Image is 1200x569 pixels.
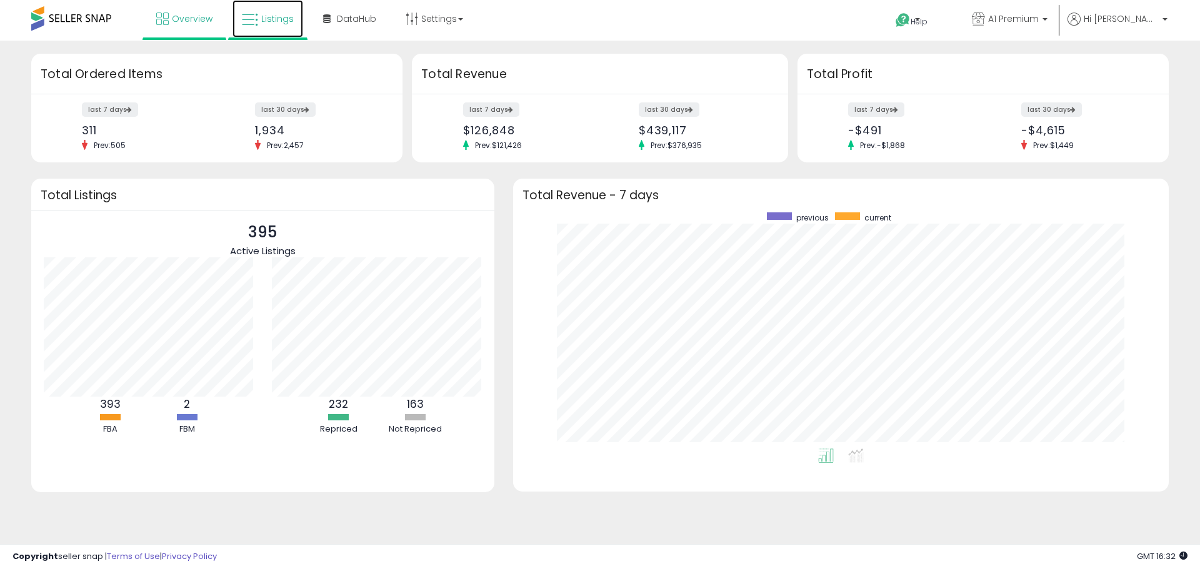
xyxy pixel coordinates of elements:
span: 2025-10-14 16:32 GMT [1137,550,1187,562]
a: Help [886,3,952,41]
h3: Total Ordered Items [41,66,393,83]
label: last 30 days [255,102,316,117]
label: last 7 days [82,102,138,117]
div: 1,934 [255,124,381,137]
label: last 30 days [639,102,699,117]
span: Prev: 2,457 [261,140,310,151]
h3: Total Listings [41,190,485,200]
strong: Copyright [12,550,58,562]
span: DataHub [337,12,376,25]
h3: Total Revenue [421,66,779,83]
p: 395 [230,220,296,244]
span: A1 Premium [988,12,1039,25]
div: Repriced [301,423,376,435]
label: last 7 days [463,102,519,117]
span: Hi [PERSON_NAME] [1084,12,1159,25]
span: Prev: $1,449 [1027,140,1080,151]
div: seller snap | | [12,551,217,563]
span: Prev: $376,935 [644,140,708,151]
div: FBM [149,423,224,435]
span: previous [796,212,829,223]
a: Terms of Use [107,550,160,562]
span: current [864,212,891,223]
span: Prev: -$1,868 [854,140,911,151]
a: Hi [PERSON_NAME] [1067,12,1167,41]
h3: Total Revenue - 7 days [522,190,1159,200]
a: Privacy Policy [162,550,217,562]
span: Help [911,16,927,27]
label: last 30 days [1021,102,1082,117]
b: 232 [329,397,348,412]
b: 2 [184,397,190,412]
div: FBA [72,423,147,435]
span: Overview [172,12,212,25]
span: Prev: 505 [87,140,132,151]
div: Not Repriced [378,423,453,435]
span: Listings [261,12,294,25]
div: -$4,615 [1021,124,1147,137]
div: -$491 [848,124,974,137]
span: Prev: $121,426 [469,140,528,151]
h3: Total Profit [807,66,1159,83]
i: Get Help [895,12,911,28]
span: Active Listings [230,244,296,257]
div: $439,117 [639,124,766,137]
b: 393 [100,397,121,412]
label: last 7 days [848,102,904,117]
div: $126,848 [463,124,591,137]
div: 311 [82,124,207,137]
b: 163 [407,397,424,412]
